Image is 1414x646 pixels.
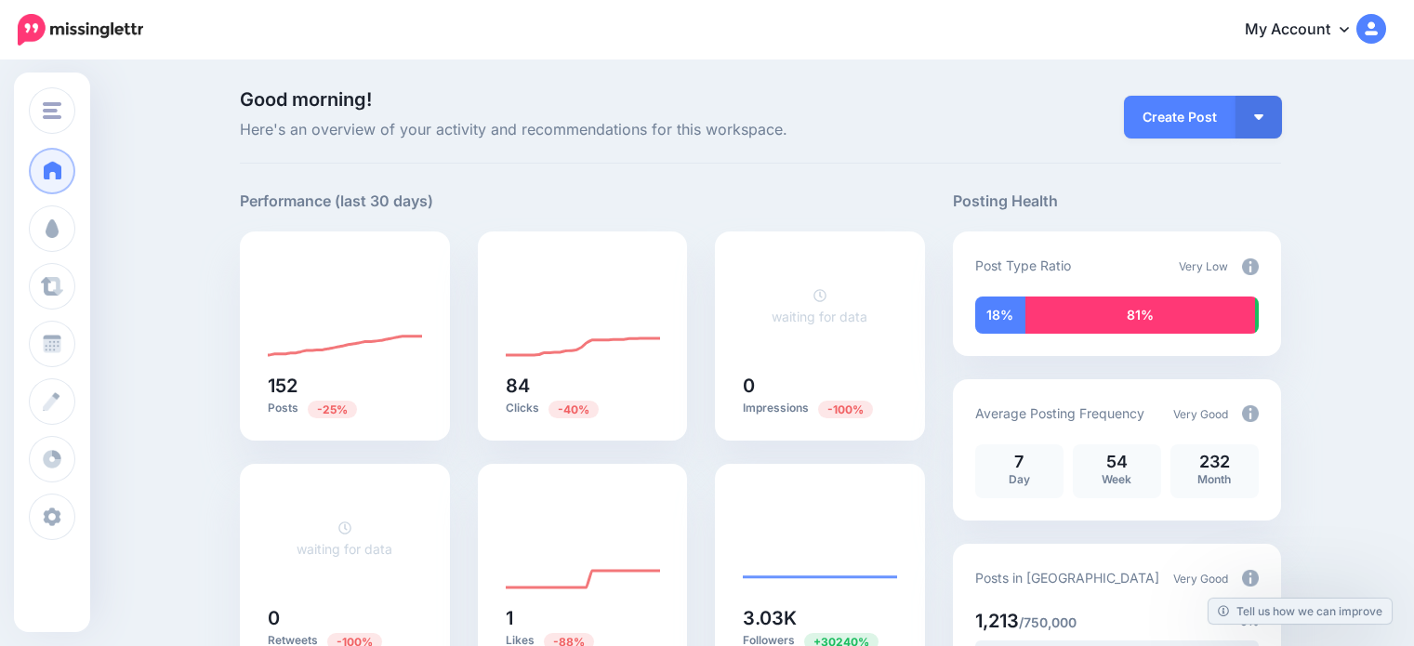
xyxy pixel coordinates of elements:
[1025,297,1255,334] div: 81% of your posts in the last 30 days have been from Curated content
[240,118,925,142] span: Here's an overview of your activity and recommendations for this workspace.
[818,401,873,418] span: Previous period: 289
[985,454,1054,470] p: 7
[1209,599,1392,624] a: Tell us how we can improve
[1102,472,1131,486] span: Week
[240,190,433,213] h5: Performance (last 30 days)
[506,400,660,417] p: Clicks
[1180,454,1249,470] p: 232
[548,401,599,418] span: Previous period: 140
[268,609,422,627] h5: 0
[953,190,1281,213] h5: Posting Health
[43,102,61,119] img: menu.png
[268,400,422,417] p: Posts
[772,287,867,324] a: waiting for data
[308,401,357,418] span: Previous period: 202
[268,376,422,395] h5: 152
[1009,472,1030,486] span: Day
[240,88,372,111] span: Good morning!
[975,255,1071,276] p: Post Type Ratio
[506,376,660,395] h5: 84
[1082,454,1152,470] p: 54
[975,297,1025,334] div: 18% of your posts in the last 30 days have been from Drip Campaigns
[1124,96,1236,138] a: Create Post
[975,402,1144,424] p: Average Posting Frequency
[1197,472,1231,486] span: Month
[975,610,1019,632] span: 1,213
[506,609,660,627] h5: 1
[1242,405,1259,422] img: info-circle-grey.png
[1242,570,1259,587] img: info-circle-grey.png
[743,376,897,395] h5: 0
[1179,259,1228,273] span: Very Low
[743,400,897,417] p: Impressions
[1173,572,1228,586] span: Very Good
[1254,114,1263,120] img: arrow-down-white.png
[743,609,897,627] h5: 3.03K
[1226,7,1386,53] a: My Account
[1242,258,1259,275] img: info-circle-grey.png
[1173,407,1228,421] span: Very Good
[1019,614,1077,630] span: /750,000
[975,567,1159,588] p: Posts in [GEOGRAPHIC_DATA]
[18,14,143,46] img: Missinglettr
[297,520,392,557] a: waiting for data
[1255,297,1259,334] div: 1% of your posts in the last 30 days were manually created (i.e. were not from Drip Campaigns or ...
